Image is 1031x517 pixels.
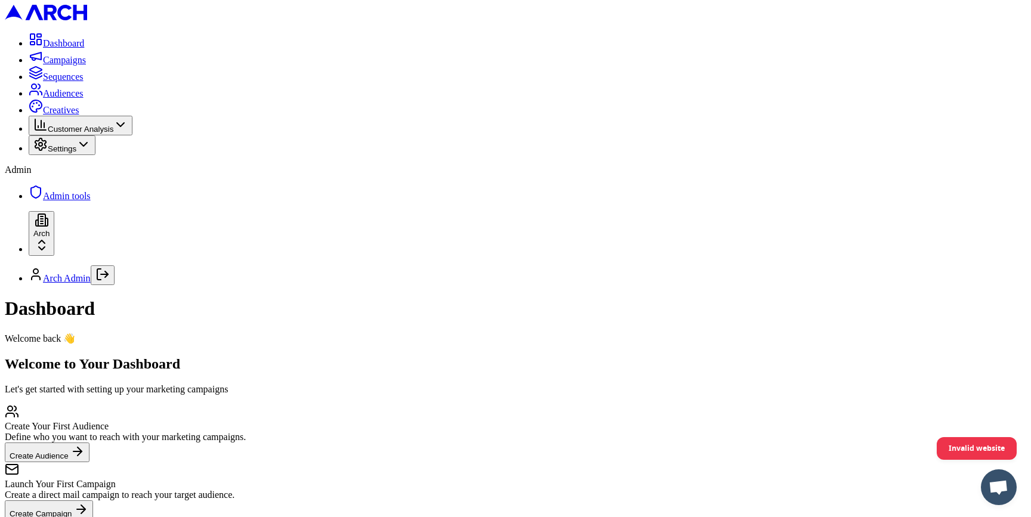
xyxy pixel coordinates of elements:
span: Campaigns [43,55,86,65]
button: Arch [29,211,54,256]
span: Sequences [43,72,84,82]
a: Dashboard [29,38,84,48]
button: Customer Analysis [29,116,132,135]
button: Create Audience [5,442,89,462]
a: Arch Admin [43,273,91,283]
a: Admin tools [29,191,91,201]
span: Customer Analysis [48,125,113,134]
p: Let's get started with setting up your marketing campaigns [5,384,1026,395]
span: Dashboard [43,38,84,48]
div: Admin [5,165,1026,175]
div: Define who you want to reach with your marketing campaigns. [5,432,1026,442]
a: Audiences [29,88,84,98]
span: Invalid website [949,438,1005,459]
a: Creatives [29,105,79,115]
a: Open chat [981,469,1017,505]
a: Sequences [29,72,84,82]
button: Settings [29,135,95,155]
span: Arch [33,229,50,238]
span: Settings [48,144,76,153]
span: Admin tools [43,191,91,201]
div: Create a direct mail campaign to reach your target audience. [5,490,1026,500]
span: Audiences [43,88,84,98]
button: Log out [91,265,115,285]
a: Campaigns [29,55,86,65]
h1: Dashboard [5,298,1026,320]
div: Welcome back 👋 [5,333,1026,344]
div: Create Your First Audience [5,421,1026,432]
div: Launch Your First Campaign [5,479,1026,490]
h2: Welcome to Your Dashboard [5,356,1026,372]
span: Creatives [43,105,79,115]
